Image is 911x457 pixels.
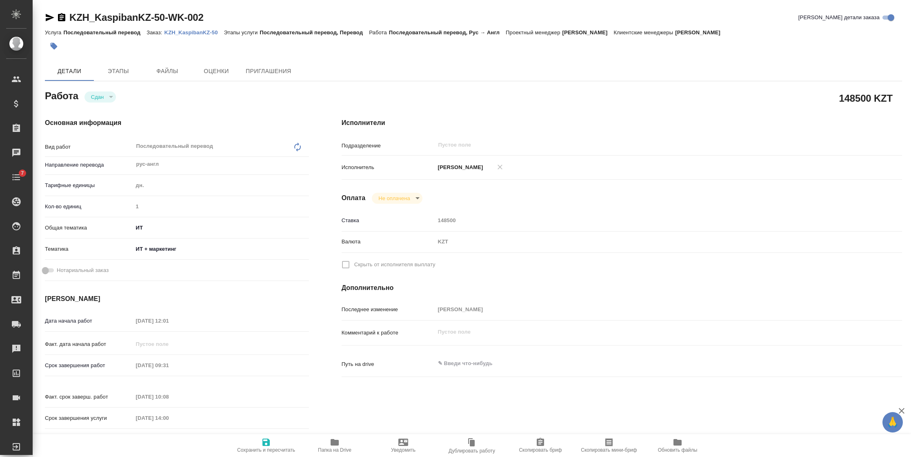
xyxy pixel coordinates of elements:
p: Дата начала работ [45,317,133,325]
span: Скопировать бриф [519,447,562,453]
p: Кол-во единиц [45,203,133,211]
p: Этапы услуги [224,29,260,36]
button: Сохранить и пересчитать [232,434,300,457]
p: Вид работ [45,143,133,151]
input: Пустое поле [133,359,204,371]
span: [PERSON_NAME] детали заказа [798,13,880,22]
p: Факт. дата начала работ [45,340,133,348]
h2: Работа [45,88,78,103]
p: Клиентские менеджеры [613,29,675,36]
input: Пустое поле [133,391,204,403]
span: Этапы [99,66,138,76]
span: Скрыть от исполнителя выплату [354,261,436,269]
div: ИТ + маркетинг [133,242,309,256]
h4: Дополнительно [342,283,902,293]
p: Исполнитель [342,163,435,172]
button: Скопировать бриф [506,434,575,457]
p: Подразделение [342,142,435,150]
button: Дублировать работу [438,434,506,457]
span: Сохранить и пересчитать [237,447,295,453]
button: Папка на Drive [300,434,369,457]
p: Общая тематика [45,224,133,232]
h2: 148500 KZT [839,91,893,105]
span: Детали [50,66,89,76]
p: Путь на drive [342,360,435,368]
p: Факт. срок заверш. работ [45,393,133,401]
p: Последовательный перевод, Рус → Англ [389,29,506,36]
input: Пустое поле [133,338,204,350]
p: Направление перевода [45,161,133,169]
a: KZH_KaspibanKZ-50 [164,29,224,36]
input: Пустое поле [435,214,855,226]
span: Папка на Drive [318,447,351,453]
button: Скопировать мини-бриф [575,434,643,457]
button: Скопировать ссылку для ЯМессенджера [45,13,55,22]
p: [PERSON_NAME] [435,163,483,172]
p: Заказ: [147,29,164,36]
button: 🙏 [882,412,903,432]
p: Тематика [45,245,133,253]
span: 7 [16,169,29,177]
span: Дублировать работу [449,448,495,454]
span: Файлы [148,66,187,76]
span: Приглашения [246,66,291,76]
p: Тарифные единицы [45,181,133,189]
p: Последнее изменение [342,305,435,314]
div: Сдан [372,193,422,204]
p: Ставка [342,216,435,225]
span: Оценки [197,66,236,76]
button: Скопировать ссылку [57,13,67,22]
input: Пустое поле [133,201,309,212]
p: [PERSON_NAME] [562,29,614,36]
div: дн. [133,178,309,192]
button: Сдан [89,94,106,100]
p: Последовательный перевод, Перевод [260,29,369,36]
button: Обновить файлы [643,434,712,457]
span: Уведомить [391,447,416,453]
button: Не оплачена [376,195,412,202]
a: KZH_KaspibanKZ-50-WK-002 [69,12,204,23]
p: Работа [369,29,389,36]
h4: Оплата [342,193,366,203]
span: Скопировать мини-бриф [581,447,637,453]
button: Добавить тэг [45,37,63,55]
input: Пустое поле [435,303,855,315]
h4: Исполнители [342,118,902,128]
span: Нотариальный заказ [57,266,109,274]
p: Услуга [45,29,63,36]
p: Валюта [342,238,435,246]
h4: [PERSON_NAME] [45,294,309,304]
div: ИТ [133,221,309,235]
span: 🙏 [886,414,900,431]
p: Срок завершения работ [45,361,133,370]
input: Пустое поле [438,140,836,150]
input: Пустое поле [133,412,204,424]
div: KZT [435,235,855,249]
p: Срок завершения услуги [45,414,133,422]
input: Пустое поле [133,315,204,327]
p: Последовательный перевод [63,29,147,36]
div: Сдан [84,91,116,103]
h4: Основная информация [45,118,309,128]
button: Уведомить [369,434,438,457]
p: [PERSON_NAME] [675,29,727,36]
p: Проектный менеджер [506,29,562,36]
a: 7 [2,167,31,187]
span: Обновить файлы [658,447,698,453]
p: Комментарий к работе [342,329,435,337]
